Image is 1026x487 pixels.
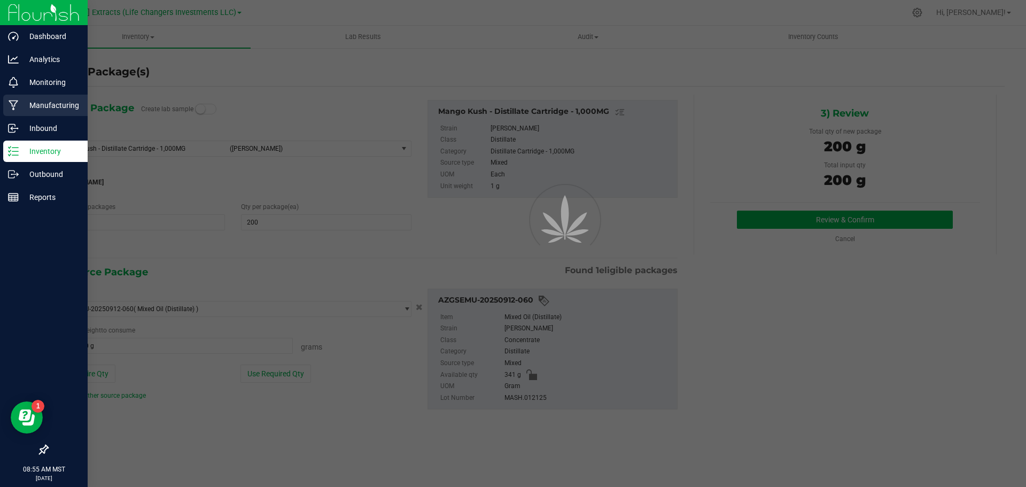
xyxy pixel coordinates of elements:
inline-svg: Outbound [8,169,19,180]
p: [DATE] [5,474,83,482]
inline-svg: Monitoring [8,77,19,88]
iframe: Resource center [11,401,43,434]
inline-svg: Inventory [8,146,19,157]
p: Manufacturing [19,99,83,112]
p: 08:55 AM MST [5,465,83,474]
p: Dashboard [19,30,83,43]
p: Reports [19,191,83,204]
inline-svg: Dashboard [8,31,19,42]
p: Outbound [19,168,83,181]
p: Inbound [19,122,83,135]
p: Analytics [19,53,83,66]
inline-svg: Analytics [8,54,19,65]
inline-svg: Reports [8,192,19,203]
iframe: Resource center unread badge [32,400,44,413]
inline-svg: Inbound [8,123,19,134]
p: Monitoring [19,76,83,89]
inline-svg: Manufacturing [8,100,19,111]
p: Inventory [19,145,83,158]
